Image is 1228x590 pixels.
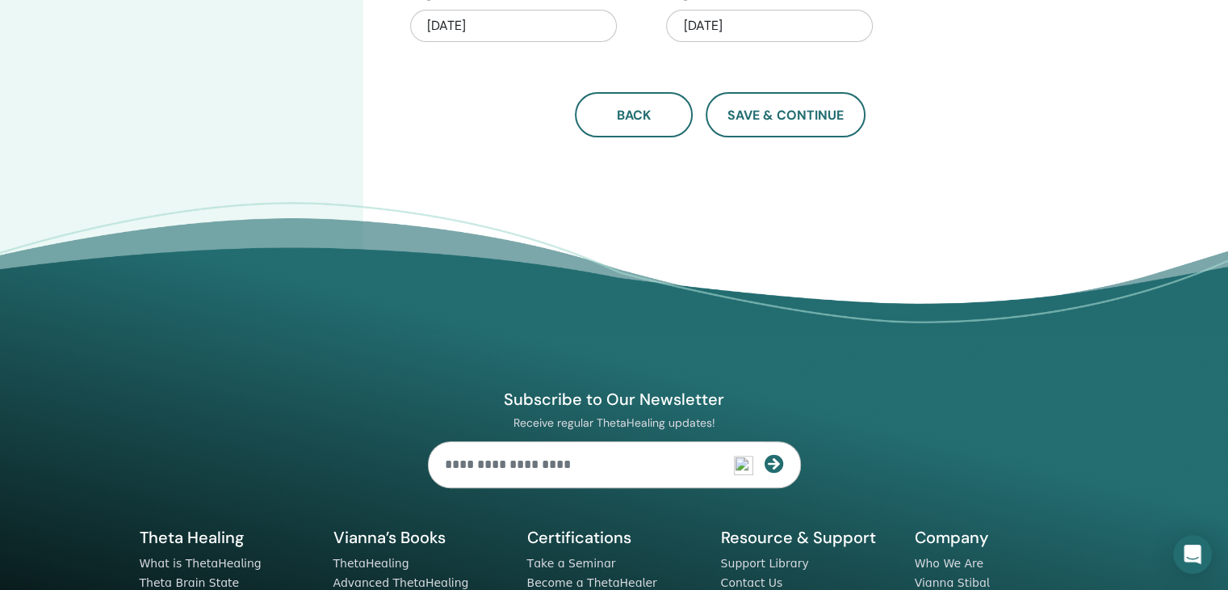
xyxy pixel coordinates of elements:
[721,576,783,589] a: Contact Us
[527,557,616,570] a: Take a Seminar
[727,107,844,124] span: Save & Continue
[428,415,801,430] p: Receive regular ThetaHealing updates!
[575,92,693,137] button: Back
[410,10,617,42] div: [DATE]
[428,389,801,410] h4: Subscribe to Our Newsletter
[333,576,469,589] a: Advanced ThetaHealing
[617,107,651,124] span: Back
[915,557,983,570] a: Who We Are
[706,92,865,137] button: Save & Continue
[333,527,508,548] h5: Vianna’s Books
[140,557,262,570] a: What is ThetaHealing
[333,557,409,570] a: ThetaHealing
[527,527,702,548] h5: Certifications
[527,576,657,589] a: Become a ThetaHealer
[140,527,314,548] h5: Theta Healing
[734,456,753,475] img: npw-badge-icon-locked.svg
[1173,535,1212,574] div: Open Intercom Messenger
[915,527,1089,548] h5: Company
[140,576,240,589] a: Theta Brain State
[721,557,809,570] a: Support Library
[915,576,990,589] a: Vianna Stibal
[721,527,895,548] h5: Resource & Support
[666,10,873,42] div: [DATE]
